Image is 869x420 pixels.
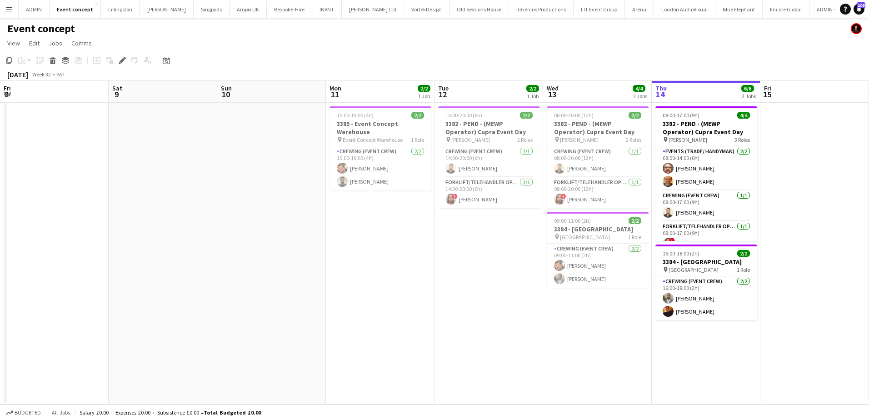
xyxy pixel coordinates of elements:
[734,136,750,143] span: 3 Roles
[101,0,140,18] button: Lillingston
[561,194,566,199] span: !
[574,0,625,18] button: LIT Event Group
[330,106,431,190] app-job-card: 15:00-19:00 (4h)2/23385 - Event Concept Warehouse Event Concept Warehouse1 RoleCrewing (Event Cre...
[737,112,750,119] span: 4/4
[626,136,641,143] span: 2 Roles
[411,136,424,143] span: 1 Role
[655,84,667,92] span: Thu
[4,37,24,49] a: View
[438,120,540,136] h3: 3382 - PEND - (MEWP Operator) Cupra Event Day
[629,112,641,119] span: 2/2
[112,84,122,92] span: Sat
[669,266,719,273] span: [GEOGRAPHIC_DATA]
[111,89,122,100] span: 9
[633,93,647,100] div: 2 Jobs
[343,136,403,143] span: Event Concept Warehouse
[663,112,699,119] span: 08:00-17:00 (9h)
[4,84,11,92] span: Fri
[56,71,65,78] div: BST
[49,39,62,47] span: Jobs
[330,146,431,190] app-card-role: Crewing (Event Crew)2/215:00-19:00 (4h)[PERSON_NAME][PERSON_NAME]
[204,409,261,416] span: Total Budgeted £0.00
[438,146,540,177] app-card-role: Crewing (Event Crew)1/114:00-20:00 (6h)[PERSON_NAME]
[452,194,458,199] span: !
[337,112,374,119] span: 15:00-19:00 (4h)
[328,89,341,100] span: 11
[654,0,715,18] button: London AudioVisual
[517,136,533,143] span: 2 Roles
[633,85,645,92] span: 4/4
[342,0,404,18] button: [PERSON_NAME] Ltd
[545,89,559,100] span: 13
[267,0,312,18] button: Bespoke-Hire
[547,212,649,288] div: 09:00-11:00 (2h)2/23384 - [GEOGRAPHIC_DATA] [GEOGRAPHIC_DATA]1 RoleCrewing (Event Crew)2/209:00-1...
[509,0,574,18] button: InGenius Productions
[445,112,482,119] span: 14:00-20:00 (6h)
[7,39,20,47] span: View
[25,37,43,49] a: Edit
[629,217,641,224] span: 2/2
[520,112,533,119] span: 2/2
[655,276,757,320] app-card-role: Crewing (Event Crew)2/216:00-18:00 (2h)[PERSON_NAME][PERSON_NAME]
[330,84,341,92] span: Mon
[404,0,449,18] button: VortekDesign
[547,177,649,208] app-card-role: Forklift/Telehandler operator1/108:00-20:00 (12h)![PERSON_NAME]
[655,106,757,241] app-job-card: 08:00-17:00 (9h)4/43382 - PEND - (MEWP Operator) Cupra Event Day [PERSON_NAME]3 RolesEvents (Trad...
[5,408,42,418] button: Budgeted
[655,221,757,252] app-card-role: Forklift/Telehandler operator1/108:00-17:00 (9h)![PERSON_NAME]
[220,89,232,100] span: 10
[655,146,757,190] app-card-role: Events (Trade/ Handyman)2/208:00-14:00 (6h)[PERSON_NAME][PERSON_NAME]
[763,89,771,100] span: 15
[221,84,232,92] span: Sun
[230,0,267,18] button: Ampix UK
[547,106,649,208] app-job-card: 08:00-20:00 (12h)2/23382 - PEND - (MEWP Operator) Cupra Event Day [PERSON_NAME]2 RolesCrewing (Ev...
[851,23,862,34] app-user-avatar: Ash Grimmer
[560,136,599,143] span: [PERSON_NAME]
[15,410,41,416] span: Budgeted
[30,71,53,78] span: Week 32
[737,250,750,257] span: 2/2
[764,84,771,92] span: Fri
[437,89,449,100] span: 12
[526,85,539,92] span: 2/2
[71,39,92,47] span: Comms
[655,120,757,136] h3: 3382 - PEND - (MEWP Operator) Cupra Event Day
[560,234,610,240] span: [GEOGRAPHIC_DATA]
[715,0,763,18] button: Blue Elephant
[554,112,594,119] span: 08:00-20:00 (12h)
[438,106,540,208] div: 14:00-20:00 (6h)2/23382 - PEND - (MEWP Operator) Cupra Event Day [PERSON_NAME]2 RolesCrewing (Eve...
[547,84,559,92] span: Wed
[763,0,809,18] button: Encore Global
[628,234,641,240] span: 1 Role
[80,409,261,416] div: Salary £0.00 + Expenses £0.00 + Subsistence £0.00 =
[451,136,490,143] span: [PERSON_NAME]
[2,89,11,100] span: 8
[45,37,66,49] a: Jobs
[140,0,194,18] button: [PERSON_NAME]
[742,93,756,100] div: 2 Jobs
[29,39,40,47] span: Edit
[663,250,699,257] span: 16:00-18:00 (2h)
[669,136,707,143] span: [PERSON_NAME]
[547,120,649,136] h3: 3382 - PEND - (MEWP Operator) Cupra Event Day
[809,0,858,18] button: ADMIN - LEAVE
[418,85,430,92] span: 2/2
[438,177,540,208] app-card-role: Forklift/Telehandler operator1/114:00-20:00 (6h)![PERSON_NAME]
[654,89,667,100] span: 14
[194,0,230,18] button: Singpods
[449,0,509,18] button: Old Sessions House
[655,245,757,320] app-job-card: 16:00-18:00 (2h)2/23384 - [GEOGRAPHIC_DATA] [GEOGRAPHIC_DATA]1 RoleCrewing (Event Crew)2/216:00-1...
[554,217,591,224] span: 09:00-11:00 (2h)
[438,84,449,92] span: Tue
[7,70,28,79] div: [DATE]
[669,238,675,243] span: !
[741,85,754,92] span: 6/6
[418,93,430,100] div: 1 Job
[655,258,757,266] h3: 3384 - [GEOGRAPHIC_DATA]
[547,146,649,177] app-card-role: Crewing (Event Crew)1/108:00-20:00 (12h)[PERSON_NAME]
[330,120,431,136] h3: 3385 - Event Concept Warehouse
